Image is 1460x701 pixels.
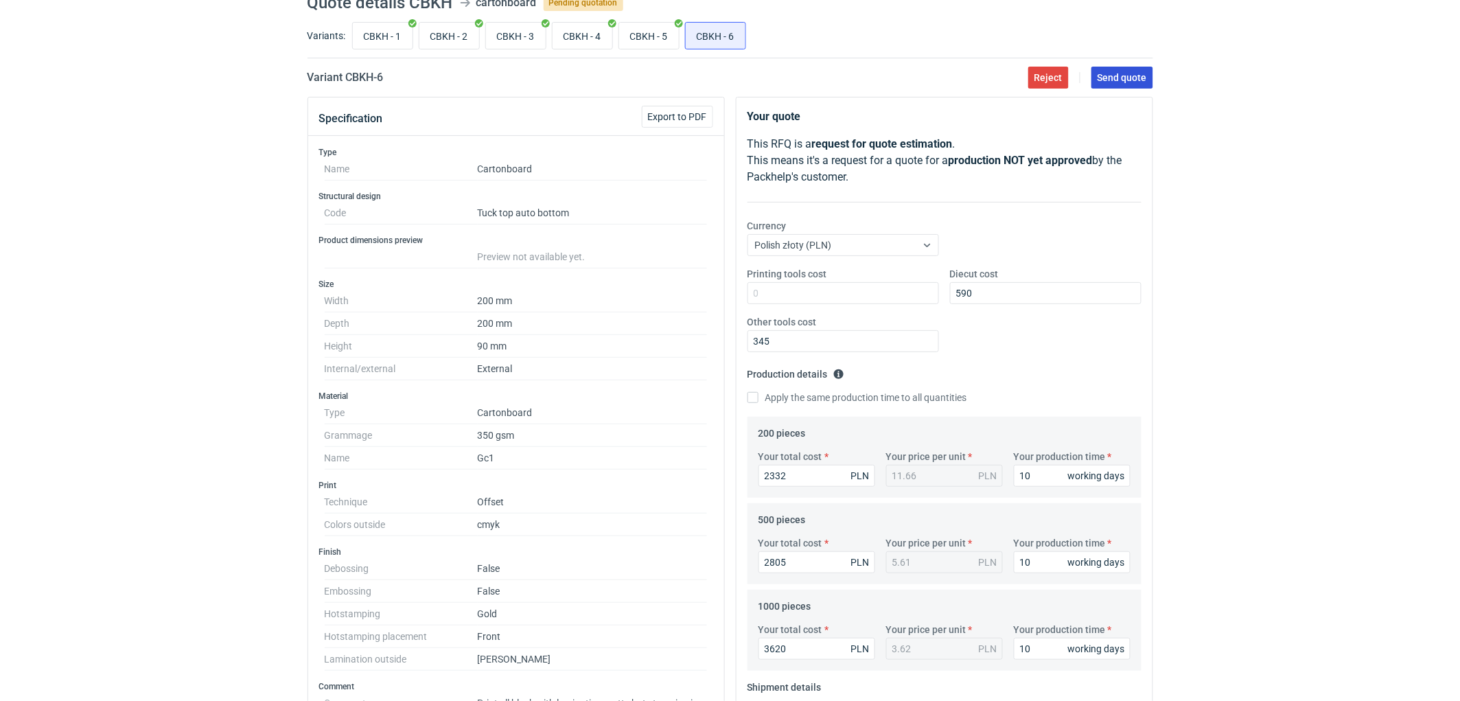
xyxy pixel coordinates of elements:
[308,29,346,43] label: Variants:
[748,136,1142,185] p: This RFQ is a . This means it's a request for a quote for a by the Packhelp's customer.
[748,315,817,329] label: Other tools cost
[478,558,708,580] dd: False
[758,422,806,439] legend: 200 pieces
[758,509,806,525] legend: 500 pieces
[478,358,708,380] dd: External
[325,580,478,603] dt: Embossing
[748,282,939,304] input: 0
[1068,469,1125,483] div: working days
[1014,450,1106,463] label: Your production time
[748,219,787,233] label: Currency
[851,642,870,656] div: PLN
[755,240,832,251] span: Polish złoty (PLN)
[758,536,822,550] label: Your total cost
[325,424,478,447] dt: Grammage
[748,363,844,380] legend: Production details
[478,158,708,181] dd: Cartonboard
[308,69,384,86] h2: Variant CBKH - 6
[478,648,708,671] dd: [PERSON_NAME]
[758,623,822,636] label: Your total cost
[748,676,822,693] legend: Shipment details
[748,267,827,281] label: Printing tools cost
[758,465,875,487] input: 0
[478,625,708,648] dd: Front
[1014,551,1131,573] input: 0
[325,648,478,671] dt: Lamination outside
[325,447,478,470] dt: Name
[325,603,478,625] dt: Hotstamping
[325,625,478,648] dt: Hotstamping placement
[485,22,546,49] label: CBKH - 3
[618,22,680,49] label: CBKH - 5
[325,358,478,380] dt: Internal/external
[748,330,939,352] input: 0
[319,147,713,158] h3: Type
[1098,73,1147,82] span: Send quote
[319,191,713,202] h3: Structural design
[325,158,478,181] dt: Name
[1028,67,1069,89] button: Reject
[979,469,997,483] div: PLN
[319,102,383,135] button: Specification
[478,290,708,312] dd: 200 mm
[886,623,966,636] label: Your price per unit
[685,22,746,49] label: CBKH - 6
[1068,642,1125,656] div: working days
[325,202,478,225] dt: Code
[325,402,478,424] dt: Type
[758,595,811,612] legend: 1000 pieces
[325,290,478,312] dt: Width
[979,642,997,656] div: PLN
[1014,536,1106,550] label: Your production time
[748,391,967,404] label: Apply the same production time to all quantities
[478,424,708,447] dd: 350 gsm
[748,110,801,123] strong: Your quote
[950,282,1142,304] input: 0
[319,480,713,491] h3: Print
[758,551,875,573] input: 0
[325,558,478,580] dt: Debossing
[1014,623,1106,636] label: Your production time
[1014,638,1131,660] input: 0
[478,447,708,470] dd: Gc1
[1014,465,1131,487] input: 0
[319,235,713,246] h3: Product dimensions preview
[325,312,478,335] dt: Depth
[478,580,708,603] dd: False
[478,251,586,262] span: Preview not available yet.
[478,514,708,536] dd: cmyk
[478,402,708,424] dd: Cartonboard
[648,112,707,122] span: Export to PDF
[319,547,713,558] h3: Finish
[478,603,708,625] dd: Gold
[419,22,480,49] label: CBKH - 2
[979,555,997,569] div: PLN
[758,450,822,463] label: Your total cost
[1034,73,1063,82] span: Reject
[812,137,953,150] strong: request for quote estimation
[325,335,478,358] dt: Height
[949,154,1093,167] strong: production NOT yet approved
[886,536,966,550] label: Your price per unit
[886,450,966,463] label: Your price per unit
[950,267,999,281] label: Diecut cost
[352,22,413,49] label: CBKH - 1
[478,491,708,514] dd: Offset
[1068,555,1125,569] div: working days
[325,514,478,536] dt: Colors outside
[319,391,713,402] h3: Material
[552,22,613,49] label: CBKH - 4
[851,469,870,483] div: PLN
[1091,67,1153,89] button: Send quote
[851,555,870,569] div: PLN
[478,335,708,358] dd: 90 mm
[325,491,478,514] dt: Technique
[478,202,708,225] dd: Tuck top auto bottom
[319,279,713,290] h3: Size
[478,312,708,335] dd: 200 mm
[319,681,713,692] h3: Comment
[758,638,875,660] input: 0
[642,106,713,128] button: Export to PDF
